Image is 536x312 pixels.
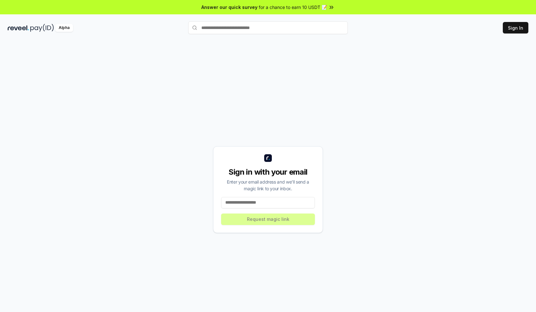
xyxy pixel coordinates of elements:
[221,178,315,192] div: Enter your email address and we’ll send a magic link to your inbox.
[30,24,54,32] img: pay_id
[221,167,315,177] div: Sign in with your email
[264,154,272,162] img: logo_small
[259,4,327,11] span: for a chance to earn 10 USDT 📝
[201,4,257,11] span: Answer our quick survey
[55,24,73,32] div: Alpha
[503,22,528,33] button: Sign In
[8,24,29,32] img: reveel_dark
